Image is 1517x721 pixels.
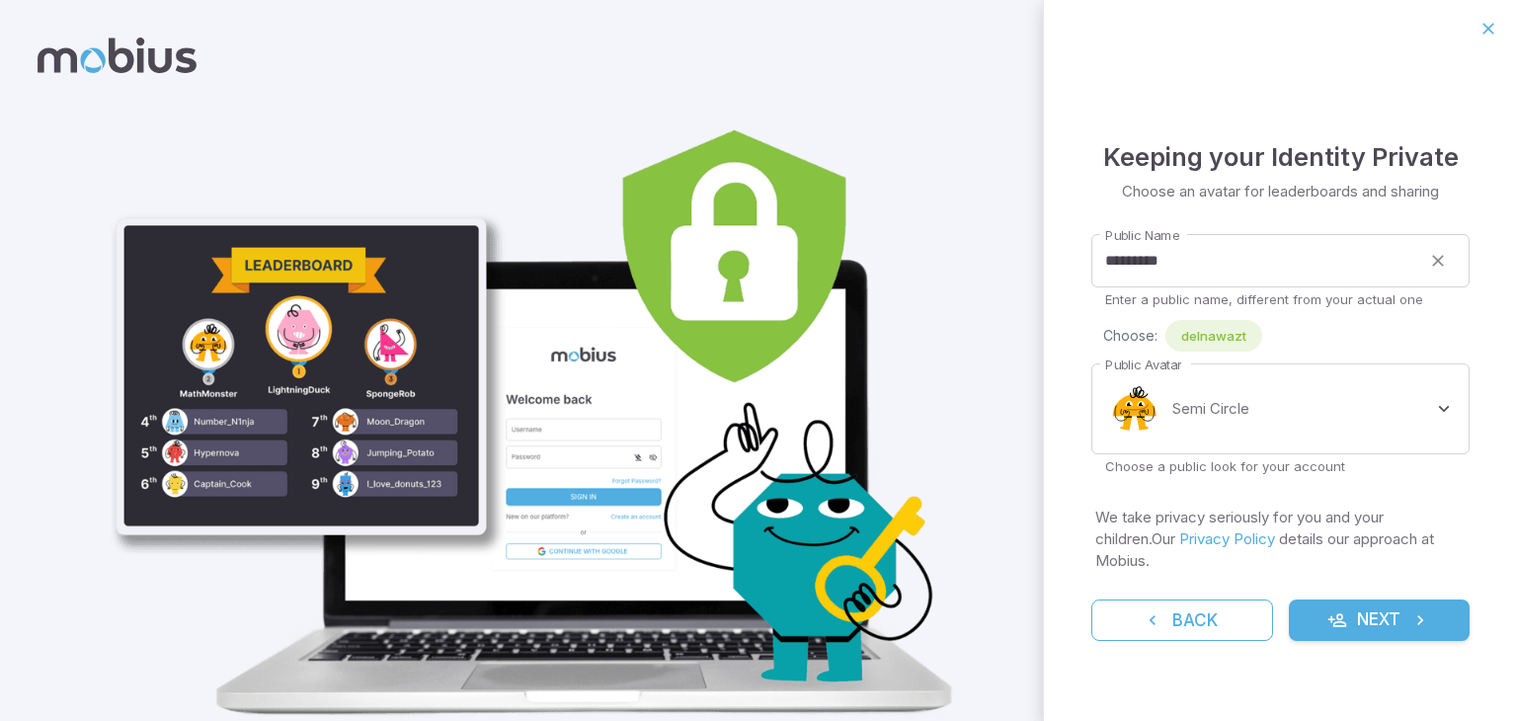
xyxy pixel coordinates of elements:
img: semi-circle.svg [1105,379,1164,439]
label: Public Name [1105,226,1179,245]
p: Choose a public look for your account [1105,457,1456,475]
div: delnawazt [1165,320,1262,352]
div: Choose: [1103,320,1470,352]
p: Choose an avatar for leaderboards and sharing [1122,181,1439,202]
p: Enter a public name, different from your actual one [1105,290,1456,308]
button: clear [1420,243,1456,279]
p: Semi Circle [1172,398,1249,420]
a: Privacy Policy [1179,529,1275,548]
button: Back [1091,600,1273,641]
h4: Keeping your Identity Private [1103,137,1459,177]
label: Public Avatar [1105,356,1181,374]
span: delnawazt [1165,326,1262,346]
button: Next [1289,600,1471,641]
p: We take privacy seriously for you and your children. Our details our approach at Mobius. [1095,507,1466,572]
